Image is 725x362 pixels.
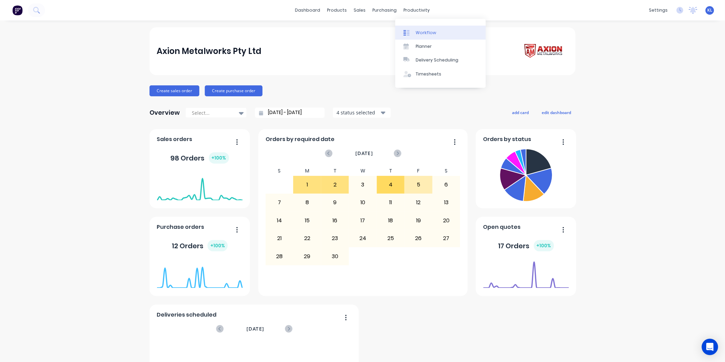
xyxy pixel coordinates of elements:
[349,176,376,193] div: 3
[150,85,199,96] button: Create sales order
[292,5,324,15] a: dashboard
[416,71,441,77] div: Timesheets
[12,5,23,15] img: Factory
[483,135,531,143] span: Orders by status
[377,230,404,247] div: 25
[433,176,460,193] div: 6
[293,166,321,176] div: M
[534,240,554,251] div: + 100 %
[404,166,432,176] div: F
[416,57,458,63] div: Delivery Scheduling
[157,311,217,319] span: Deliveries scheduled
[405,212,432,229] div: 19
[294,194,321,211] div: 8
[157,223,204,231] span: Purchase orders
[266,166,294,176] div: S
[294,248,321,265] div: 29
[433,230,460,247] div: 27
[351,5,369,15] div: sales
[172,240,228,251] div: 12 Orders
[150,106,180,120] div: Overview
[294,212,321,229] div: 15
[157,44,262,58] div: Axion Metalworks Pty Ltd
[537,108,575,117] button: edit dashboard
[209,152,229,164] div: + 100 %
[405,230,432,247] div: 26
[395,67,486,81] a: Timesheets
[266,135,335,143] span: Orders by required date
[395,53,486,67] a: Delivery Scheduling
[433,194,460,211] div: 13
[377,212,404,229] div: 18
[645,5,671,15] div: settings
[508,108,533,117] button: add card
[433,212,460,229] div: 20
[333,108,391,118] button: 4 status selected
[321,166,349,176] div: T
[322,230,349,247] div: 23
[266,248,293,265] div: 28
[266,230,293,247] div: 21
[432,166,460,176] div: S
[498,240,554,251] div: 17 Orders
[171,152,229,164] div: 98 Orders
[405,194,432,211] div: 12
[322,248,349,265] div: 30
[355,150,373,157] span: [DATE]
[369,5,400,15] div: purchasing
[157,135,193,143] span: Sales orders
[349,212,376,229] div: 17
[395,26,486,39] a: Workflow
[377,176,404,193] div: 4
[324,5,351,15] div: products
[246,325,264,333] span: [DATE]
[405,176,432,193] div: 5
[266,212,293,229] div: 14
[416,30,436,36] div: Workflow
[400,5,433,15] div: productivity
[294,176,321,193] div: 1
[337,109,380,116] div: 4 status selected
[205,85,262,96] button: Create purchase order
[266,194,293,211] div: 7
[349,194,376,211] div: 10
[322,176,349,193] div: 2
[349,230,376,247] div: 24
[483,223,521,231] span: Open quotes
[377,166,405,176] div: T
[322,212,349,229] div: 16
[702,339,718,355] div: Open Intercom Messenger
[377,194,404,211] div: 11
[208,240,228,251] div: + 100 %
[294,230,321,247] div: 22
[349,166,377,176] div: W
[322,194,349,211] div: 9
[395,40,486,53] a: Planner
[416,43,432,50] div: Planner
[707,7,712,13] span: KL
[520,42,568,61] img: Axion Metalworks Pty Ltd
